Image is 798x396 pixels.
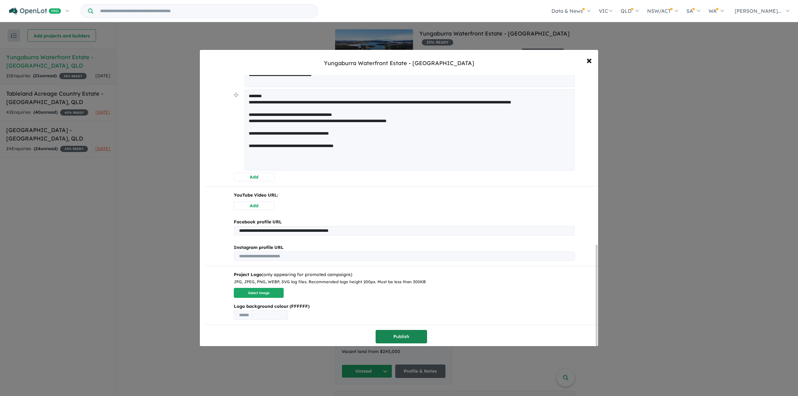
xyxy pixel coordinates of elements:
input: Try estate name, suburb, builder or developer [94,4,316,18]
b: Instagram profile URL [234,245,284,250]
span: × [586,53,592,67]
p: YouTube Video URL: [234,192,574,199]
img: drag.svg [234,93,238,97]
b: Facebook profile URL [234,219,282,225]
img: Openlot PRO Logo White [9,7,61,15]
b: Project Logo [234,272,262,277]
div: Yungaburra Waterfront Estate - [GEOGRAPHIC_DATA] [324,59,474,67]
span: [PERSON_NAME]... [735,8,781,14]
button: Select image [234,288,284,298]
div: JPG, JPEG, PNG, WEBP, SVG log files. Recommended logo height 200px. Must be less than 300KB [234,279,574,285]
button: Add [234,173,275,181]
button: Add [234,202,275,210]
b: Logo background colour (FFFFFF) [234,303,574,310]
div: (only appearing for promoted campaigns) [234,271,574,279]
button: Publish [376,330,427,343]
